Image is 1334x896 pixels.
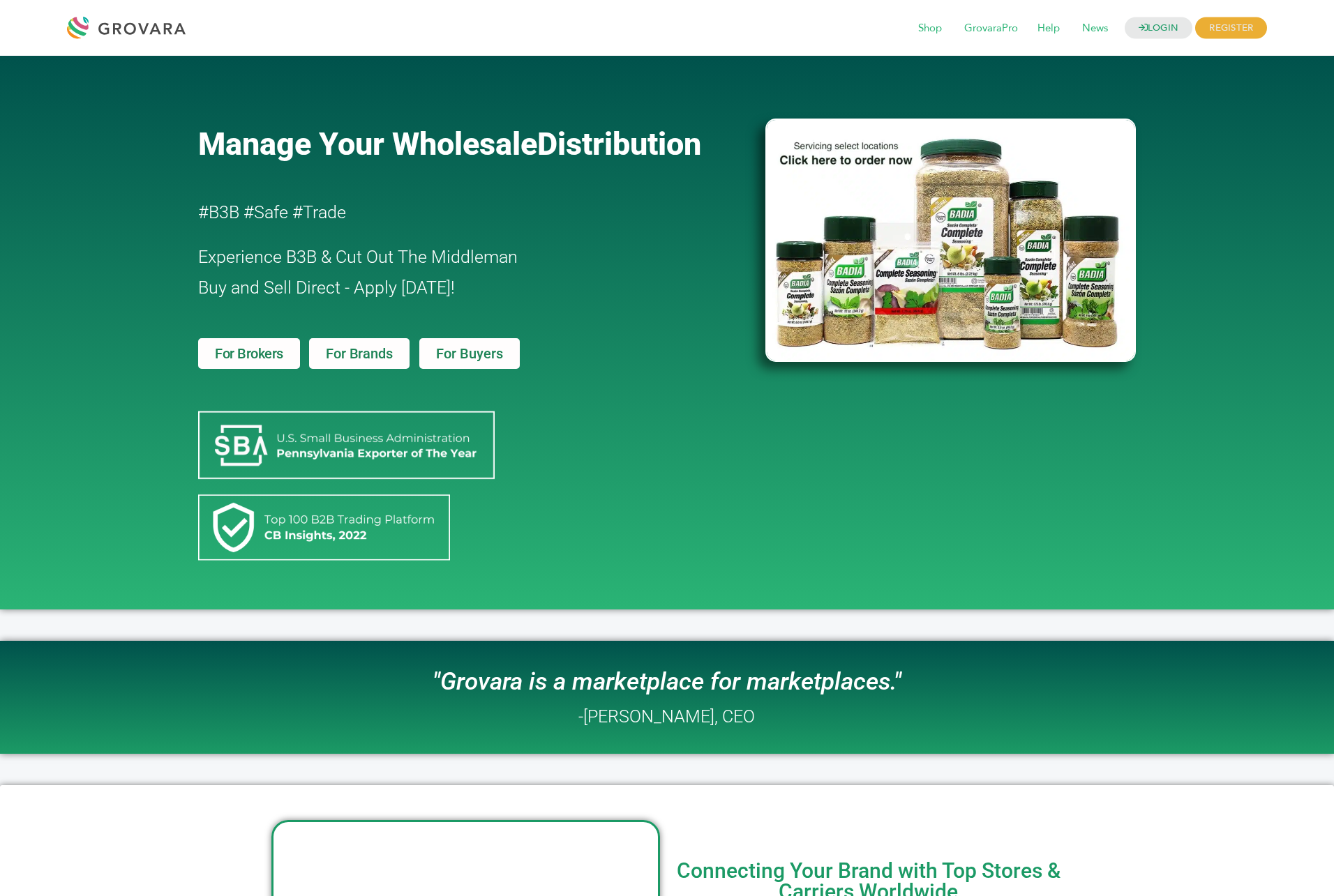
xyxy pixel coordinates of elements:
i: "Grovara is a marketplace for marketplaces." [433,667,901,696]
span: Shop [908,15,952,42]
a: For Brands [309,338,409,369]
a: GrovaraPro [954,21,1028,36]
span: Manage Your Wholesale [198,126,537,162]
span: Buy and Sell Direct - Apply [DATE]! [198,278,455,298]
h2: -[PERSON_NAME], CEO [578,708,755,725]
span: GrovaraPro [954,15,1028,42]
span: News [1072,15,1118,42]
a: Manage Your WholesaleDistribution [198,126,742,162]
a: Help [1028,21,1070,36]
span: Distribution [537,126,701,162]
a: LOGIN [1125,17,1193,39]
span: REGISTER [1195,17,1267,39]
h2: #B3B #Safe #Trade [198,197,685,228]
span: Experience B3B & Cut Out The Middleman [198,247,518,267]
span: For Buyers [436,347,503,360]
span: For Brokers [215,347,283,360]
a: Shop [908,21,952,36]
span: For Brands [326,347,392,360]
a: For Brokers [198,338,300,369]
a: News [1072,21,1118,36]
span: Help [1028,15,1070,42]
a: For Buyers [419,338,520,369]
